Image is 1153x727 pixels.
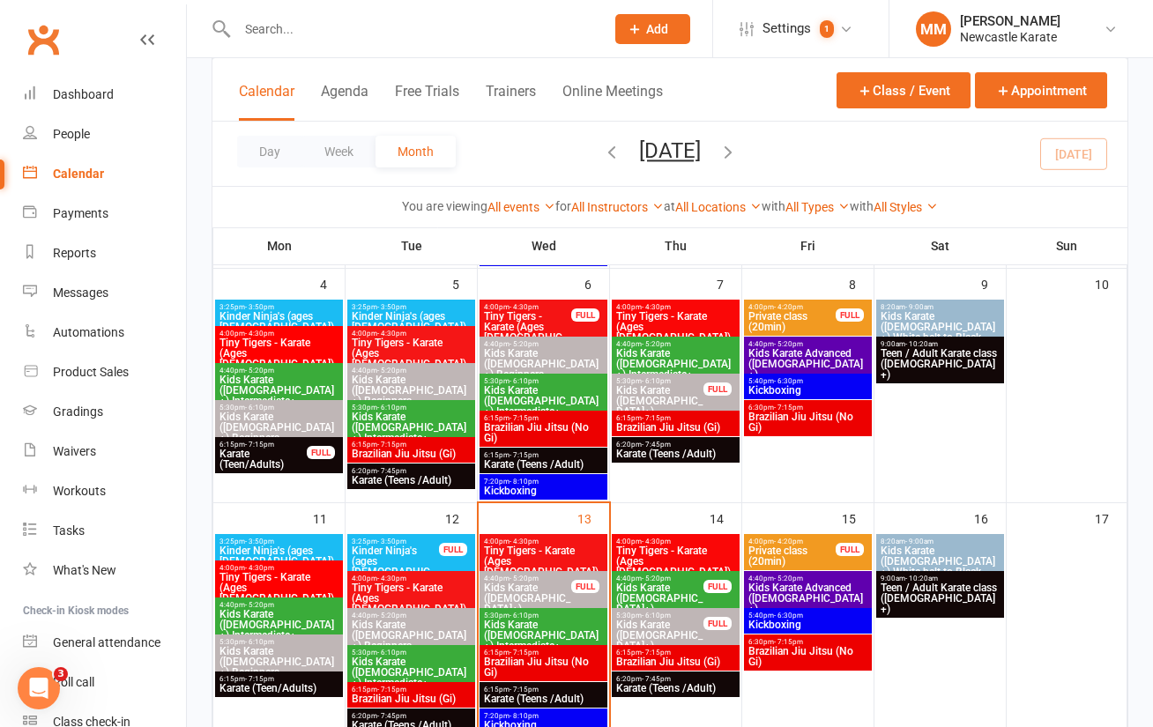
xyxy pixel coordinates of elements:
span: Add [646,22,668,36]
span: 6:15pm [483,686,604,694]
span: Brazilian Jiu Jitsu (No Gi) [483,657,604,678]
span: 4:40pm [615,340,736,348]
span: 6:20pm [615,441,736,449]
span: Karate (Teens /Adult) [483,694,604,704]
span: - 7:15pm [377,686,406,694]
span: Kids Karate ([DEMOGRAPHIC_DATA]+) Intermediate+ [351,657,472,688]
strong: You are viewing [402,199,487,213]
span: Brazilian Jiu Jitsu (No Gi) [748,646,868,667]
span: - 5:20pm [377,367,406,375]
span: Kids Karate Advanced ([DEMOGRAPHIC_DATA]+) [748,348,868,380]
span: 4:40pm [351,367,472,375]
span: 5:30pm [219,404,339,412]
a: Tasks [23,511,186,551]
span: - 6:30pm [774,377,803,385]
a: Calendar [23,154,186,194]
a: Reports [23,234,186,273]
span: - 4:30pm [245,564,274,572]
div: FULL [307,446,335,459]
span: 4:00pm [483,303,572,311]
div: 7 [717,269,741,298]
span: - 8:10pm [510,478,539,486]
span: Kids Karate Advanced ([DEMOGRAPHIC_DATA]+) [748,582,868,614]
div: 9 [981,269,1006,298]
div: 17 [1095,503,1127,532]
span: 9:00am [880,575,1001,582]
div: 6 [584,269,609,298]
th: Thu [610,227,742,264]
span: Kids Karate ([DEMOGRAPHIC_DATA]+) Beginners [483,582,572,625]
button: Appointment [975,72,1107,108]
div: Messages [53,286,108,300]
div: Calendar [53,167,104,181]
span: 4:40pm [748,575,868,582]
span: - 7:15pm [245,441,274,449]
div: People [53,127,90,141]
span: Kids Karate ([DEMOGRAPHIC_DATA]+) Intermediate+ [219,375,339,406]
div: Newcastle Karate [960,29,1060,45]
span: 7:20pm [483,712,604,720]
button: Week [302,136,376,167]
span: Private class (20min) [748,545,837,567]
a: All Styles [874,200,938,214]
button: Day [237,136,302,167]
span: Teen / Adult Karate class ([DEMOGRAPHIC_DATA]+) [880,348,1001,380]
span: - 4:30pm [377,330,406,338]
span: - 5:20pm [377,612,406,619]
a: What's New [23,551,186,590]
span: 4:00pm [615,303,736,311]
span: Tiny Tigers - Karate (Ages [DEMOGRAPHIC_DATA]) [615,545,736,577]
span: - 7:45pm [642,441,671,449]
span: - 7:15pm [245,675,274,683]
div: Gradings [53,404,103,419]
button: Month [376,136,456,167]
div: 5 [452,269,477,298]
a: Waivers [23,432,186,471]
div: Reports [53,246,96,260]
span: 8:20am [880,538,1001,545]
span: 7:20pm [483,478,604,486]
span: - 3:50pm [377,303,406,311]
span: 5:30pm [219,638,339,646]
span: Kids Karate ([DEMOGRAPHIC_DATA]+) Beginners [615,385,704,427]
a: All Types [785,200,850,214]
span: Karate (Teen/Adults) [219,683,339,694]
span: 4:00pm [219,564,339,572]
span: - 7:15pm [774,638,803,646]
span: - 5:20pm [245,601,274,609]
span: - 6:10pm [377,649,406,657]
span: 3 [54,667,68,681]
span: Kinder Ninja's (ages [DEMOGRAPHIC_DATA]) [351,311,472,332]
span: - 9:00am [905,538,934,545]
span: 6:15pm [483,451,604,459]
div: Product Sales [53,365,129,379]
div: FULL [836,308,864,322]
span: - 5:20pm [510,340,539,348]
span: 8:20am [880,303,1001,311]
span: 4:00pm [351,330,472,338]
span: 6:30pm [748,638,868,646]
span: 4:40pm [351,612,472,619]
strong: with [850,199,874,213]
span: Tiny Tigers - Karate (Ages [DEMOGRAPHIC_DATA]) [351,338,472,369]
span: Brazilian Jiu Jitsu (Gi) [351,449,472,459]
span: - 7:15pm [377,441,406,449]
div: FULL [836,543,864,556]
span: 5:40pm [748,612,868,619]
span: - 6:10pm [377,404,406,412]
span: - 5:20pm [510,575,539,582]
a: Clubworx [21,18,65,62]
span: 4:00pm [483,538,604,545]
a: All events [487,200,555,214]
span: - 10:20am [905,575,938,582]
span: Tiny Tigers - Karate (Ages [DEMOGRAPHIC_DATA]) [219,338,339,369]
span: 4:40pm [483,575,572,582]
button: Free Trials [395,83,459,121]
span: - 6:10pm [510,377,539,385]
button: Agenda [321,83,368,121]
span: Kickboxing [748,619,868,630]
span: Brazilian Jiu Jitsu (No Gi) [748,412,868,433]
span: 6:15pm [219,675,339,683]
span: Karate (Teens /Adult) [351,475,472,486]
button: Class / Event [837,72,971,108]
